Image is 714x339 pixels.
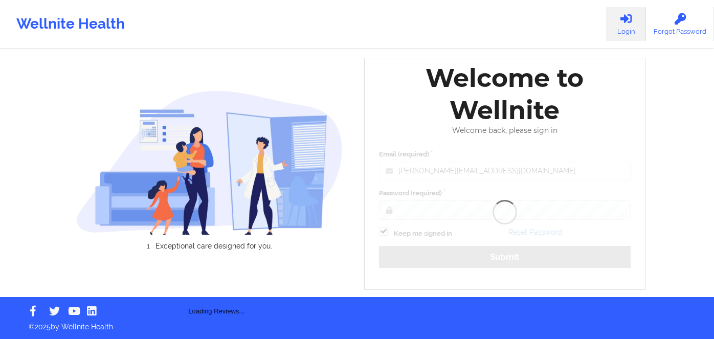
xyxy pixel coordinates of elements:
div: Loading Reviews... [76,267,358,317]
img: wellnite-auth-hero_200.c722682e.png [76,90,343,235]
a: Forgot Password [646,7,714,41]
div: Welcome to Wellnite [372,62,638,126]
a: Login [606,7,646,41]
p: © 2025 by Wellnite Health [21,314,693,332]
div: Welcome back, please sign in [372,126,638,135]
li: Exceptional care designed for you. [85,242,343,250]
